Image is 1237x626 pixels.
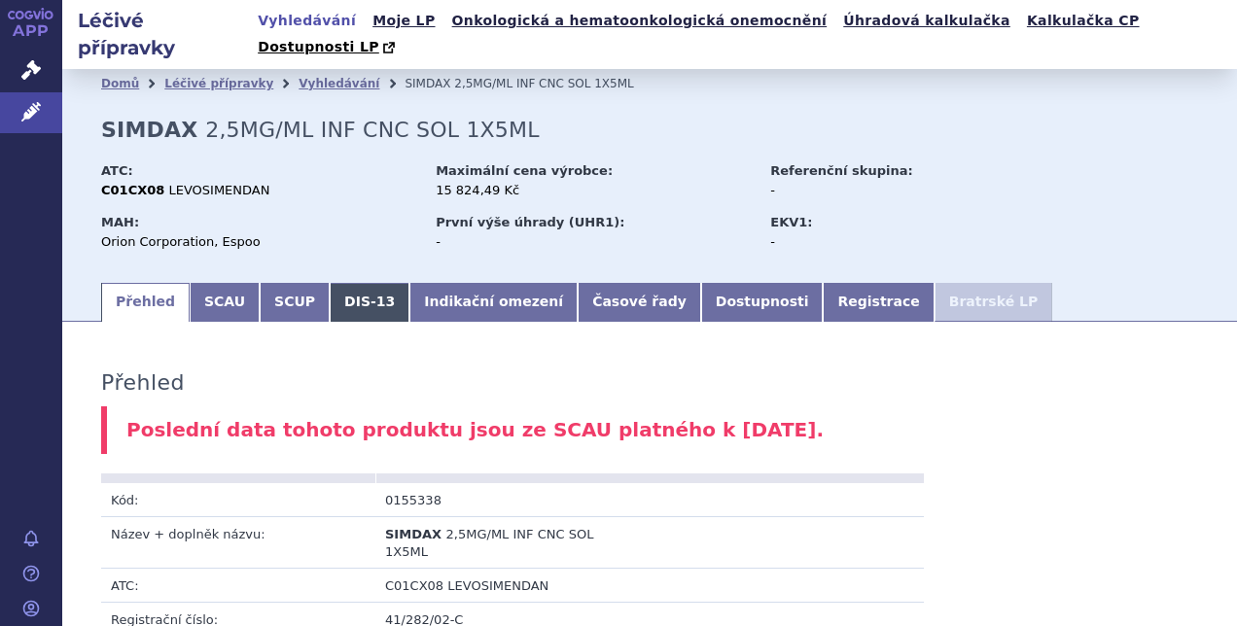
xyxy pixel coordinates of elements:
span: Dostupnosti LP [258,39,379,54]
strong: C01CX08 [101,183,164,197]
div: - [436,233,752,251]
div: - [770,182,989,199]
div: - [770,233,989,251]
span: LEVOSIMENDAN [447,578,548,593]
span: 2,5MG/ML INF CNC SOL 1X5ML [385,527,593,559]
strong: ATC: [101,163,133,178]
strong: SIMDAX [101,118,197,142]
td: Kód: [101,483,375,517]
a: Kalkulačka CP [1021,8,1146,34]
span: 2,5MG/ML INF CNC SOL 1X5ML [205,118,539,142]
h3: Přehled [101,370,185,396]
strong: EKV1: [770,215,812,229]
span: SIMDAX [385,527,442,541]
a: Indikační omezení [409,283,578,322]
a: Vyhledávání [299,77,379,90]
h2: Léčivé přípravky [62,7,252,61]
td: Název + doplněk názvu: [101,516,375,568]
td: 0155338 [375,483,650,517]
span: LEVOSIMENDAN [168,183,269,197]
a: Časové řady [578,283,701,322]
span: 2,5MG/ML INF CNC SOL 1X5ML [454,77,634,90]
strong: MAH: [101,215,139,229]
a: Domů [101,77,139,90]
span: SIMDAX [405,77,450,90]
div: Orion Corporation, Espoo [101,233,417,251]
a: Vyhledávání [252,8,362,34]
a: SCUP [260,283,330,322]
div: Poslední data tohoto produktu jsou ze SCAU platného k [DATE]. [101,406,1198,454]
a: SCAU [190,283,260,322]
a: Onkologická a hematoonkologická onemocnění [446,8,833,34]
span: C01CX08 [385,578,443,593]
strong: První výše úhrady (UHR1): [436,215,624,229]
div: 15 824,49 Kč [436,182,752,199]
a: Úhradová kalkulačka [837,8,1016,34]
strong: Maximální cena výrobce: [436,163,613,178]
td: ATC: [101,569,375,603]
a: Přehled [101,283,190,322]
a: Léčivé přípravky [164,77,273,90]
a: DIS-13 [330,283,409,322]
a: Dostupnosti LP [252,34,405,61]
strong: Referenční skupina: [770,163,912,178]
a: Registrace [823,283,934,322]
a: Dostupnosti [701,283,824,322]
a: Moje LP [367,8,441,34]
